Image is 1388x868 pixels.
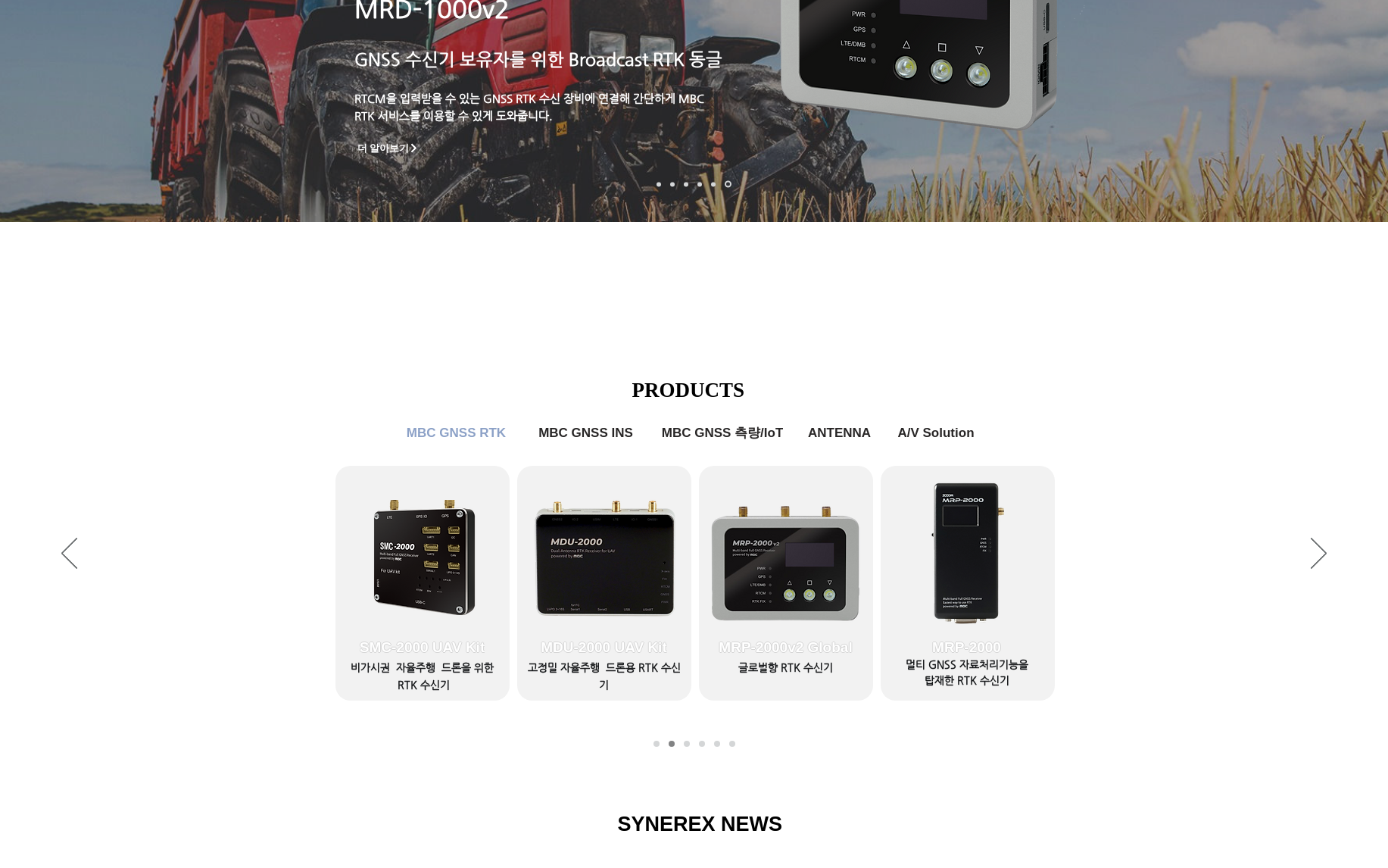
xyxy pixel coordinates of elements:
nav: 슬라이드 [652,181,736,188]
span: SMC-2000 UAV Kit [360,639,485,656]
span: MRP-2000v2 Global [719,639,852,656]
a: MBC GNSS INS [529,418,643,448]
iframe: Wix Chat [1108,391,1388,868]
a: 로봇 [711,182,716,186]
span: A/V Solution [897,426,974,441]
span: 더 알아보기 [357,142,410,155]
button: 이전 [61,538,77,571]
a: MBC GNSS 측량/IoT [650,418,795,448]
a: MRP-2000v2 Global [699,466,873,701]
nav: 슬라이드 [649,741,740,747]
span: ANTENNA [808,426,871,441]
a: A/V Solution [887,418,986,448]
a: ANTENNA [802,418,878,448]
a: 측량 IoT [684,182,688,186]
a: MBC GNSS RTK1 [653,741,660,747]
a: 자율주행 [697,182,702,186]
a: 더 알아보기 [350,139,427,158]
a: MBC GNSS RTK [396,418,517,448]
a: RTK 서비스를 이용할 수 있게 도와줍니다. [354,109,553,122]
span: PRODUCTS [632,379,745,401]
a: MBC GNSS RTK2 [669,741,675,747]
a: 로봇- SMC 2000 [657,182,661,186]
span: MBC GNSS 측량/IoT [662,424,784,442]
a: ANTENNA [714,741,720,747]
a: MRP-2000 [880,466,1054,701]
a: MBC GNSS 측량/IoT [699,741,705,747]
span: MRP-2000 [932,639,1001,656]
a: MBC GNSS INS [684,741,690,747]
a: MDU-2000 UAV Kit [517,466,691,701]
span: MDU-2000 UAV Kit [541,639,666,656]
span: SYNEREX NEWS [618,813,783,835]
span: MBC GNSS INS [538,426,633,441]
a: A/V Solution [729,741,735,747]
a: SMC-2000 UAV Kit [335,466,510,701]
a: 드론 8 - SMC 2000 [670,182,675,186]
a: RTCM을 입력받을 수 있는 GNSS RTK 수신 장비에 연결해 간단하게 MBC [354,92,704,105]
a: GNSS 수신기 보유자를 위한 Broadcast RTK 동글 [354,49,722,69]
a: 정밀농업 [725,181,731,188]
span: MBC GNSS RTK [407,426,506,441]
